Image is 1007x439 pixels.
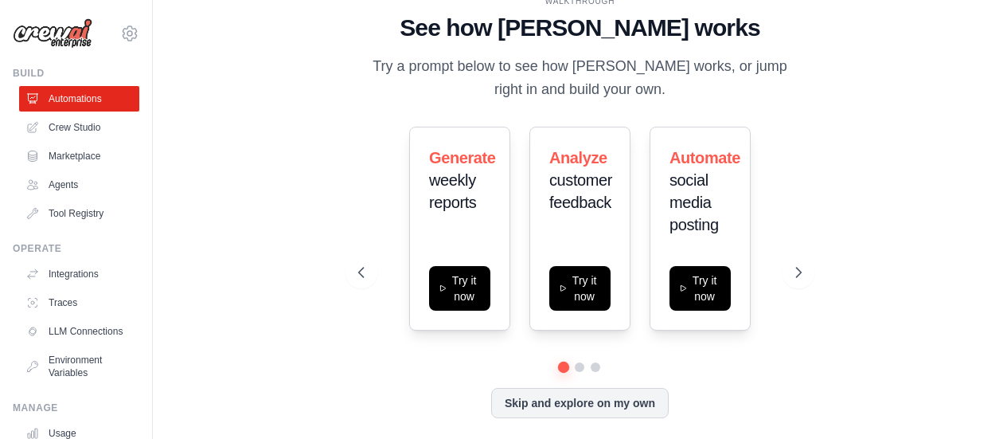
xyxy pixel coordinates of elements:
div: Build [13,67,139,80]
a: Environment Variables [19,347,139,386]
a: Crew Studio [19,115,139,140]
a: Tool Registry [19,201,139,226]
span: social media posting [669,171,719,233]
a: Integrations [19,261,139,287]
a: Marketplace [19,143,139,169]
a: Agents [19,172,139,198]
a: LLM Connections [19,319,139,344]
span: weekly reports [429,171,476,211]
img: Logo [13,18,92,49]
p: Try a prompt below to see how [PERSON_NAME] works, or jump right in and build your own. [358,55,802,102]
button: Try it now [429,266,490,311]
span: Analyze [549,149,607,167]
a: Automations [19,86,139,112]
span: Automate [669,149,740,167]
h1: See how [PERSON_NAME] works [358,14,802,42]
a: Traces [19,290,139,316]
button: Skip and explore on my own [491,388,669,418]
div: Operate [13,242,139,255]
button: Try it now [669,266,731,311]
div: Manage [13,402,139,414]
span: customer feedback [549,171,612,211]
button: Try it now [549,266,611,311]
span: Generate [429,149,496,167]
